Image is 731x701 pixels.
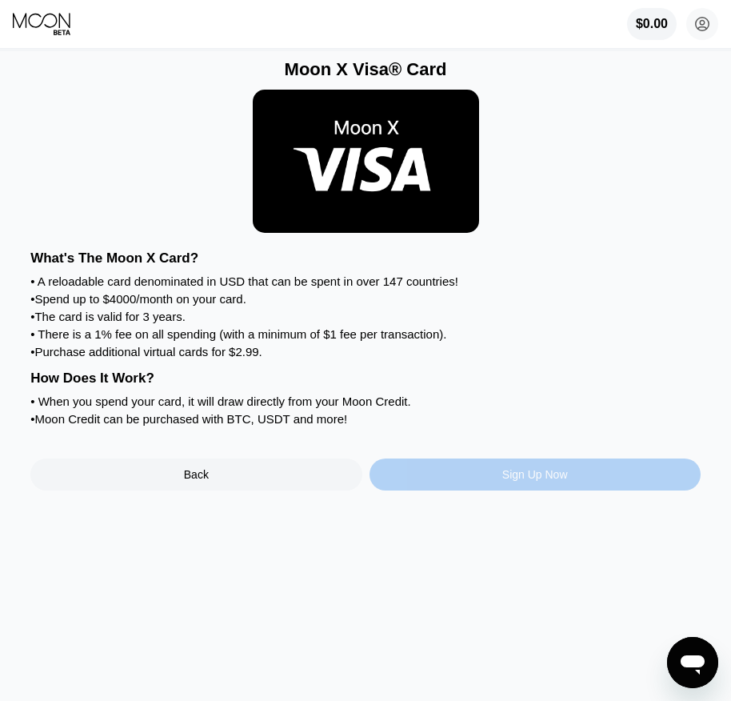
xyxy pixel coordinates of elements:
[30,59,701,80] div: Moon X Visa® Card
[30,412,701,426] div: • Moon Credit can be purchased with BTC, USDT and more!
[184,468,209,481] div: Back
[627,8,677,40] div: $0.00
[369,459,701,491] div: Sign Up Now
[30,310,701,323] div: • The card is valid for 3 years.
[30,327,701,341] div: • There is a 1% fee on all spending (with a minimum of $1 fee per transaction).
[30,395,701,408] div: • When you spend your card, it will draw directly from your Moon Credit.
[30,345,701,359] div: • Purchase additional virtual cards for $2.99.
[667,637,718,688] iframe: Button to launch messaging window
[30,459,362,491] div: Back
[30,371,701,387] div: How Does It Work?
[30,250,701,266] div: What's The Moon X Card?
[636,17,668,31] div: $0.00
[30,292,701,306] div: • Spend up to $4000/month on your card.
[30,274,701,288] div: • A reloadable card denominated in USD that can be spent in over 147 countries!
[502,468,568,481] div: Sign Up Now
